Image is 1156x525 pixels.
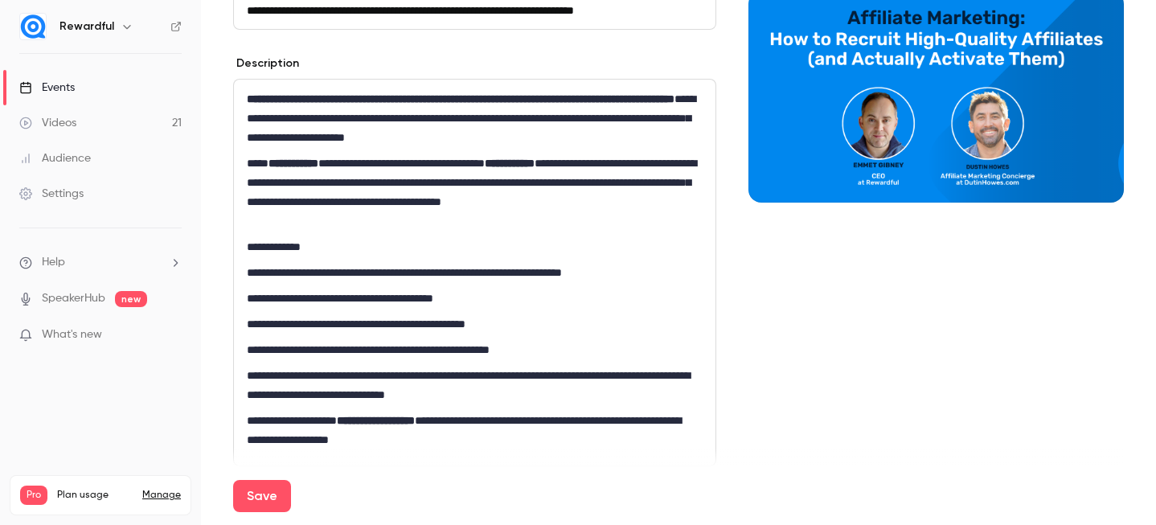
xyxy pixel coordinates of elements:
[233,480,291,512] button: Save
[234,80,715,466] div: editor
[57,489,133,502] span: Plan usage
[233,79,716,466] section: description
[162,328,182,342] iframe: Noticeable Trigger
[233,55,299,72] label: Description
[20,486,47,505] span: Pro
[19,150,91,166] div: Audience
[115,291,147,307] span: new
[19,115,76,131] div: Videos
[59,18,114,35] h6: Rewardful
[42,290,105,307] a: SpeakerHub
[42,254,65,271] span: Help
[19,254,182,271] li: help-dropdown-opener
[19,80,75,96] div: Events
[19,186,84,202] div: Settings
[142,489,181,502] a: Manage
[20,14,46,39] img: Rewardful
[42,326,102,343] span: What's new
